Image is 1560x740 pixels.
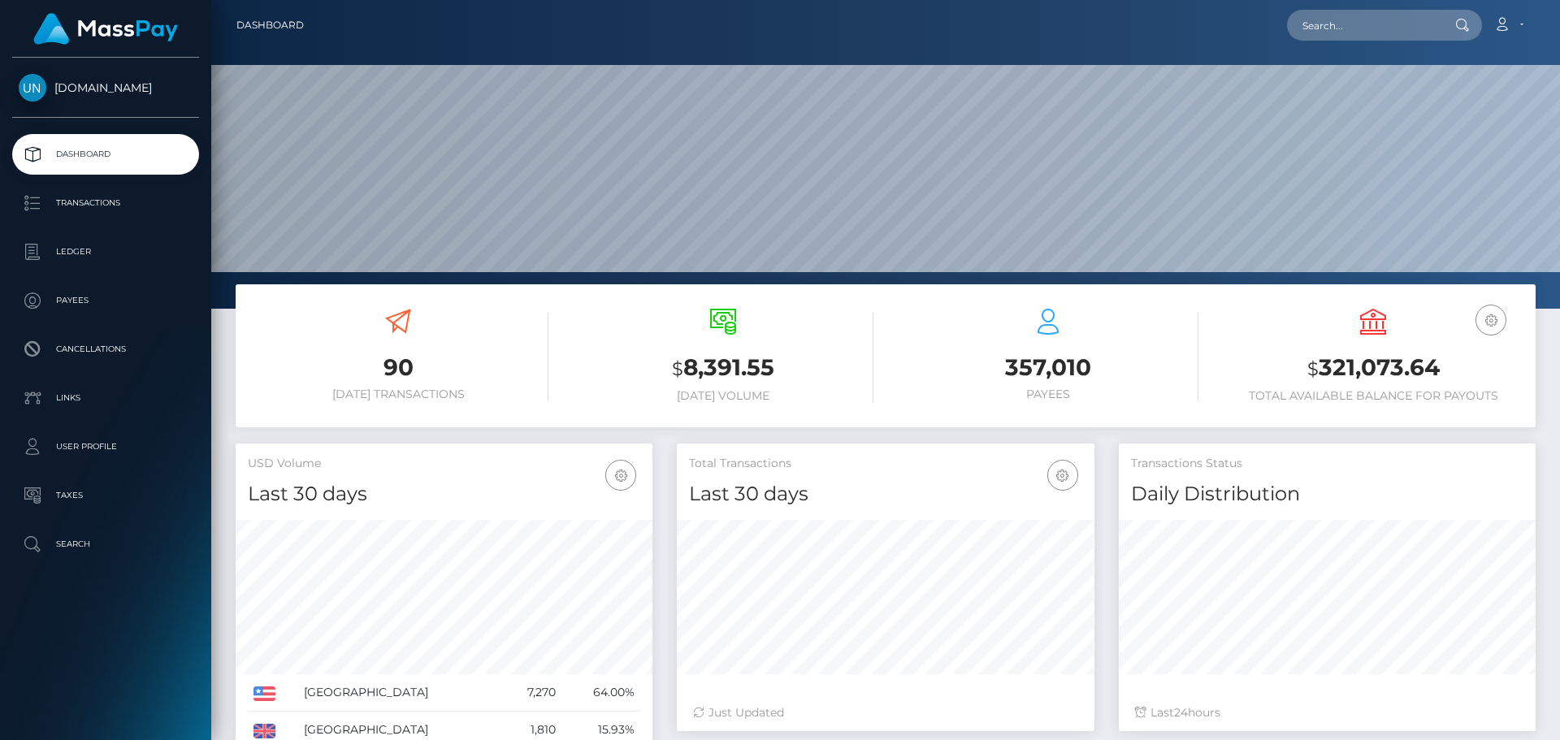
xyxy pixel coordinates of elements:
p: Ledger [19,240,193,264]
a: Dashboard [236,8,304,42]
td: 7,270 [501,674,561,712]
p: Links [19,386,193,410]
a: Payees [12,280,199,321]
span: [DOMAIN_NAME] [12,80,199,95]
p: Payees [19,288,193,313]
h5: Transactions Status [1131,456,1523,472]
p: Transactions [19,191,193,215]
input: Search... [1287,10,1440,41]
h5: USD Volume [248,456,640,472]
p: User Profile [19,435,193,459]
div: Just Updated [693,704,1077,721]
h4: Last 30 days [248,480,640,508]
a: Ledger [12,232,199,272]
h5: Total Transactions [689,456,1081,472]
h4: Last 30 days [689,480,1081,508]
div: Last hours [1135,704,1519,721]
p: Dashboard [19,142,193,167]
p: Cancellations [19,337,193,361]
img: MassPay Logo [33,13,178,45]
h3: 321,073.64 [1223,352,1523,385]
h6: Payees [898,387,1198,401]
td: [GEOGRAPHIC_DATA] [298,674,502,712]
img: GB.png [253,724,275,738]
a: Links [12,378,199,418]
p: Taxes [19,483,193,508]
h3: 357,010 [898,352,1198,383]
h4: Daily Distribution [1131,480,1523,508]
a: Search [12,524,199,565]
h6: [DATE] Volume [573,389,873,403]
small: $ [672,357,683,380]
td: 64.00% [561,674,641,712]
a: Dashboard [12,134,199,175]
a: User Profile [12,426,199,467]
small: $ [1307,357,1319,380]
h6: [DATE] Transactions [248,387,548,401]
p: Search [19,532,193,556]
img: Unlockt.me [19,74,46,102]
h6: Total Available Balance for Payouts [1223,389,1523,403]
a: Cancellations [12,329,199,370]
h3: 8,391.55 [573,352,873,385]
a: Transactions [12,183,199,223]
a: Taxes [12,475,199,516]
span: 24 [1174,705,1188,720]
h3: 90 [248,352,548,383]
img: US.png [253,686,275,701]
